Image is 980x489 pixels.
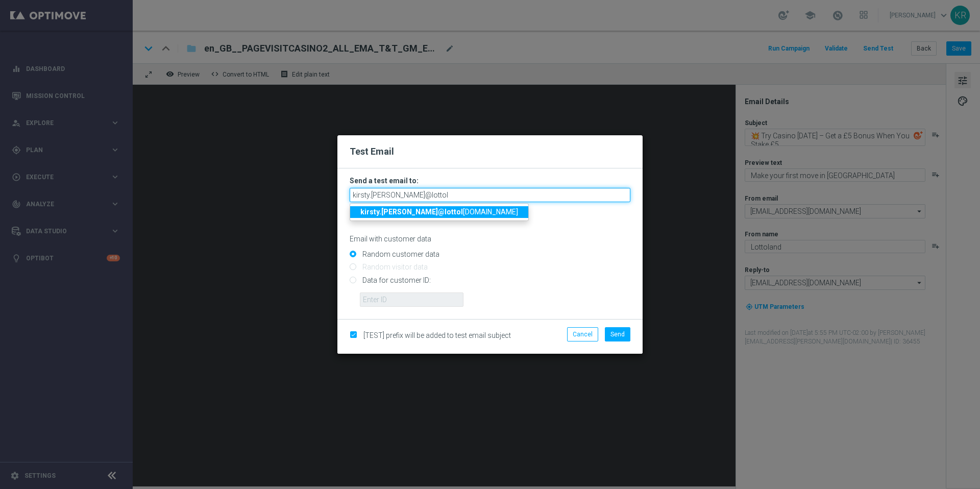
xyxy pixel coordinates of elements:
h3: Send a test email to: [350,176,630,185]
span: Send [610,331,625,338]
strong: kirsty.[PERSON_NAME]@lottol [360,208,463,216]
p: Email with customer data [350,234,630,243]
input: Enter ID [360,292,463,307]
h2: Test Email [350,145,630,158]
button: Cancel [567,327,598,341]
label: Random customer data [360,250,439,259]
a: kirsty.[PERSON_NAME]@lottol[DOMAIN_NAME] [350,206,528,218]
span: [TEST] prefix will be added to test email subject [363,331,511,339]
button: Send [605,327,630,341]
span: [DOMAIN_NAME] [360,208,518,216]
